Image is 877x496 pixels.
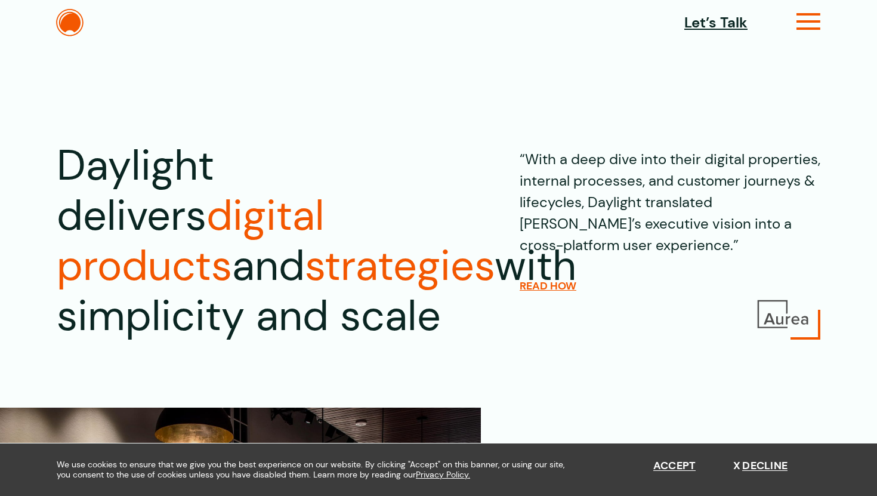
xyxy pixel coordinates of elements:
[755,298,811,331] img: Aurea Logo
[520,141,820,256] p: “With a deep dive into their digital properties, internal processes, and customer journeys & life...
[57,460,576,480] span: We use cookies to ensure that we give you the best experience on our website. By clicking "Accept...
[57,189,325,293] span: digital products
[416,470,470,480] a: Privacy Policy.
[733,460,788,473] button: Decline
[305,239,495,293] span: strategies
[684,12,748,33] a: Let’s Talk
[520,279,576,292] a: READ HOW
[653,460,696,473] button: Accept
[56,9,84,36] img: The Daylight Studio Logo
[57,141,441,341] h1: Daylight delivers and with simplicity and scale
